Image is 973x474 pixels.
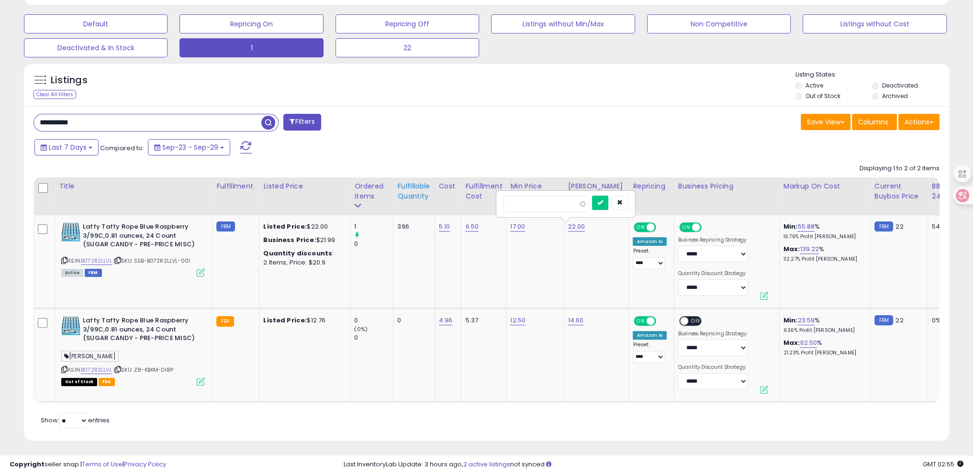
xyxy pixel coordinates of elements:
[336,38,479,57] button: 22
[41,416,110,425] span: Show: entries
[688,317,704,325] span: OFF
[49,143,87,152] span: Last 7 Days
[465,316,499,325] div: 5.37
[61,222,205,276] div: ASIN:
[797,222,815,231] a: 55.88
[655,223,670,231] span: OFF
[336,14,479,33] button: Repricing Off
[874,221,893,231] small: FBM
[263,181,346,191] div: Listed Price
[783,222,798,231] b: Min:
[397,222,427,231] div: 396
[354,325,368,333] small: (0%)
[805,81,823,89] label: Active
[898,114,939,130] button: Actions
[263,316,307,325] b: Listed Price:
[61,316,205,385] div: ASIN:
[510,316,526,325] a: 12.50
[263,222,343,231] div: $22.00
[61,222,80,242] img: 617owye8P9L._SL40_.jpg
[216,181,255,191] div: Fulfillment
[439,222,450,231] a: 5.10
[113,366,173,374] span: | SKU: Z8-KBXM-DI8P
[162,143,218,152] span: Sep-23 - Sep-29
[783,256,863,263] p: 32.27% Profit [PERSON_NAME]
[216,316,234,327] small: FBA
[783,350,863,356] p: 21.23% Profit [PERSON_NAME]
[568,316,583,325] a: 14.60
[783,339,863,356] div: %
[633,331,666,340] div: Amazon AI
[783,181,866,191] div: Markup on Cost
[882,81,918,89] label: Deactivated
[124,460,166,469] a: Privacy Policy
[801,114,850,130] button: Save View
[148,139,230,155] button: Sep-23 - Sep-29
[655,317,670,325] span: OFF
[61,269,83,277] span: All listings currently available for purchase on Amazon
[10,460,166,469] div: seller snap | |
[263,258,343,267] div: 2 Items, Price: $20.9
[633,342,666,363] div: Preset:
[465,222,479,231] a: 6.50
[800,244,819,254] a: 139.22
[852,114,897,130] button: Columns
[61,378,97,386] span: All listings that are currently out of stock and unavailable for purchase on Amazon
[51,74,88,87] h5: Listings
[61,351,119,362] span: [PERSON_NAME]
[783,316,863,334] div: %
[113,257,190,265] span: | SKU: SSB-B072R2LLVL-001
[678,181,775,191] div: Business Pricing
[354,181,389,201] div: Ordered Items
[24,38,168,57] button: Deactivated & In Stock
[568,181,625,191] div: [PERSON_NAME]
[647,14,791,33] button: Non Competitive
[83,316,199,345] b: Laffy Taffy Rope Blue Raspberry 3/99C,0.81 ounces, 24 Count (SUGAR CANDY - PRE-PRICE MISC)
[635,223,647,231] span: ON
[783,316,798,325] b: Min:
[932,316,963,325] div: 0%
[283,114,321,131] button: Filters
[895,316,903,325] span: 22
[263,316,343,325] div: $12.76
[216,221,235,231] small: FBM
[860,164,939,173] div: Displaying 1 to 2 of 2 items
[344,460,963,469] div: Last InventoryLab Update: 3 hours ago, not synced.
[783,338,800,347] b: Max:
[510,222,525,231] a: 17.00
[439,316,453,325] a: 4.96
[895,222,903,231] span: 22
[100,143,144,153] span: Compared to:
[34,139,99,155] button: Last 7 Days
[85,269,102,277] span: FBM
[932,181,967,201] div: BB Share 24h.
[510,181,559,191] div: Min Price
[463,460,510,469] a: 2 active listings
[263,249,343,258] div: :
[491,14,635,33] button: Listings without Min/Max
[858,117,888,127] span: Columns
[99,378,115,386] span: FBA
[83,222,199,252] b: Laffy Taffy Rope Blue Raspberry 3/99C,0.81 ounces, 24 Count (SUGAR CANDY - PRE-PRICE MISC)
[263,235,316,244] b: Business Price:
[59,181,208,191] div: Title
[354,333,393,342] div: 0
[633,237,666,246] div: Amazon AI
[700,223,716,231] span: OFF
[783,327,863,334] p: 9.36% Profit [PERSON_NAME]
[783,245,863,263] div: %
[354,240,393,248] div: 0
[263,249,332,258] b: Quantity discounts
[874,315,893,325] small: FBM
[81,257,112,265] a: B072R2LLVL
[874,181,924,201] div: Current Buybox Price
[10,460,45,469] strong: Copyright
[882,92,908,100] label: Archived
[354,316,393,325] div: 0
[24,14,168,33] button: Default
[635,317,647,325] span: ON
[678,364,748,371] label: Quantity Discount Strategy:
[568,222,585,231] a: 22.00
[633,248,666,269] div: Preset:
[439,181,458,191] div: Cost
